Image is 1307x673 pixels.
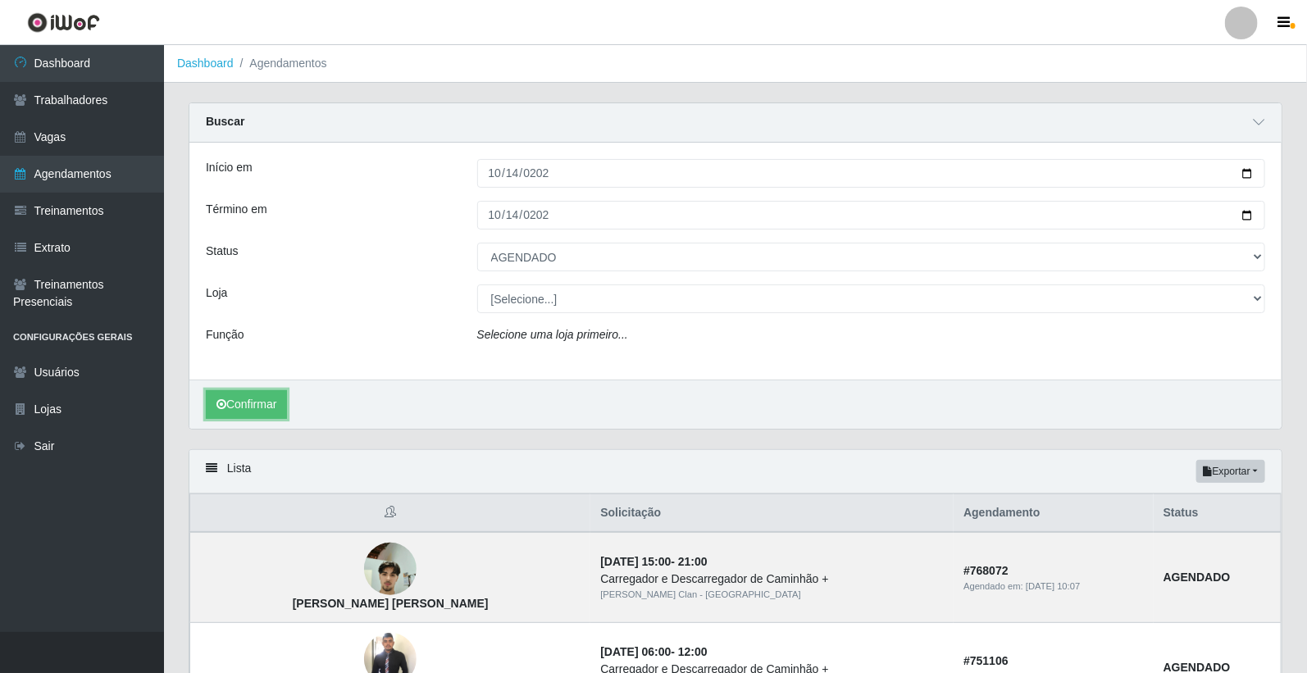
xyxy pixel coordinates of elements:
[600,555,707,568] strong: -
[189,450,1282,493] div: Lista
[364,534,417,604] img: Abraão Gomes Dantas
[477,328,628,341] i: Selecione uma loja primeiro...
[206,284,227,302] label: Loja
[963,580,1144,593] div: Agendado em:
[1196,460,1265,483] button: Exportar
[477,201,1266,230] input: 00/00/0000
[206,390,287,419] button: Confirmar
[293,597,489,610] strong: [PERSON_NAME] [PERSON_NAME]
[27,12,100,33] img: CoreUI Logo
[678,555,708,568] time: 21:00
[600,571,944,588] div: Carregador e Descarregador de Caminhão +
[963,564,1009,577] strong: # 768072
[206,201,267,218] label: Término em
[600,555,671,568] time: [DATE] 15:00
[600,588,944,602] div: [PERSON_NAME] Clan - [GEOGRAPHIC_DATA]
[954,494,1154,533] th: Agendamento
[963,654,1009,667] strong: # 751106
[234,55,327,72] li: Agendamentos
[206,326,244,343] label: Função
[206,159,253,176] label: Início em
[1164,571,1231,584] strong: AGENDADO
[206,243,239,260] label: Status
[590,494,954,533] th: Solicitação
[600,645,707,658] strong: -
[678,645,708,658] time: 12:00
[177,57,234,70] a: Dashboard
[1154,494,1282,533] th: Status
[477,159,1266,188] input: 00/00/0000
[164,45,1307,83] nav: breadcrumb
[206,115,244,128] strong: Buscar
[600,645,671,658] time: [DATE] 06:00
[1026,581,1080,591] time: [DATE] 10:07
